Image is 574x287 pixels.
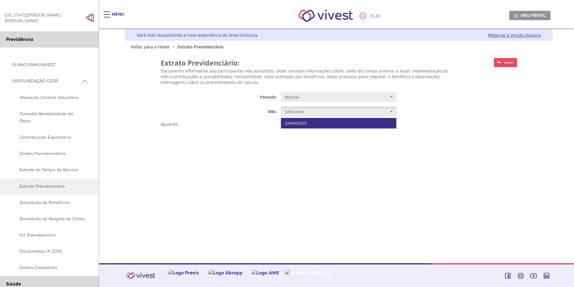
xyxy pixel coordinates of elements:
[494,58,517,67] a: Voltar
[375,13,380,19] span: 20
[5,12,77,23] div: [US_STATE][PERSON_NAME] [PERSON_NAME]
[12,94,85,101] span: Alteração Contrib. Voluntária
[12,150,85,157] span: Dados Previdenciários
[120,29,553,263] div: Vivest
[360,13,381,19] div: :
[521,13,546,18] span: Meu perfil
[285,109,389,115] span: Selecione
[509,11,551,20] a: Meu perfil
[281,106,397,117] button: Selecione
[6,281,21,287] span: Saúde
[12,110,85,125] span: Consulta Rentabilidade do Plano
[488,32,541,38] a: Retornar à versão clássica
[12,183,85,190] span: Extrato Previdenciário
[252,270,279,276] img: Logo ANS
[6,36,33,42] span: Previdência
[285,94,389,100] span: Mensal
[208,270,243,276] img: Logo Abrapp
[177,44,224,50] span: Extrato Previdenciário
[12,134,85,141] span: Contribuição Esporádica
[137,32,258,38] div: Você está visualizando a nova experiência da Área Exclusiva
[12,199,85,206] span: Simulação de Benefícios
[99,263,574,287] footer: Vivest
[292,3,360,29] img: Vivest
[514,14,518,18] img: Meu perfil
[285,270,331,276] img: Imagem ANS-SIG
[85,13,94,22] span: Click to close side navigation.
[158,92,279,100] label: Período
[161,68,457,85] p: Documento informativo aos participantes não assistidos, onde constam informações sobre: saldo de ...
[369,13,374,19] span: 16
[12,231,85,239] span: Kit Previdenciário
[504,60,514,65] span: Voltar
[168,270,199,276] img: Logo Previc
[285,121,307,125] span: JUNHO/2025
[158,106,279,114] label: Mês
[161,58,457,68] h2: Extrato Previdenciário:
[161,55,517,129] section: <span lang="pt-BR" dir="ltr">Funcesp - Vivest- Extrato Previdenciario Mensal Configuração RAIOX</...
[12,264,85,271] span: Dados Cadastrais
[131,44,170,50] a: Voltar para a Home
[85,13,94,22] img: Fechar menu
[123,269,159,282] img: Vivest
[161,121,517,127] div: Aguarde...
[281,92,397,102] button: Mensal
[171,44,176,50] span: >
[12,248,85,255] span: Documentos IR 2025
[12,215,85,222] span: Simulação de Resgate de Cotas
[12,166,85,173] span: Extrato de Tempo de Serviço
[112,11,124,23] div: Menu
[12,77,81,85] span: PAP/FUNDAÇÃO CESP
